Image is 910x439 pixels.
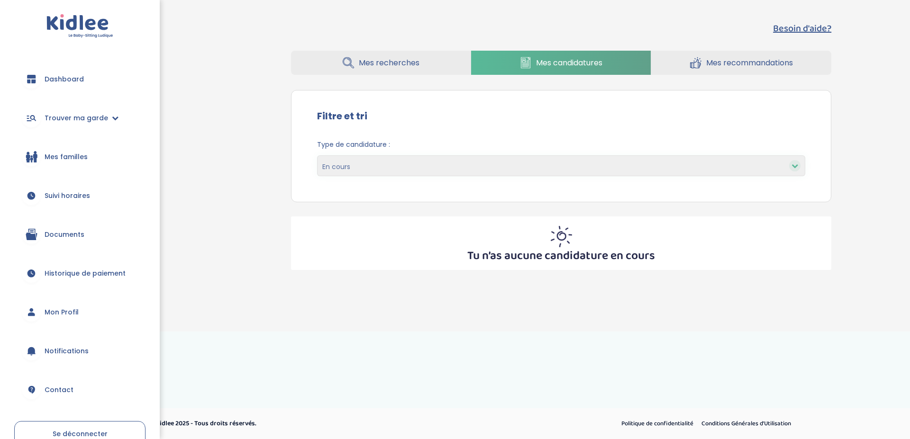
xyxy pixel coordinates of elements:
span: Mes recherches [359,57,419,69]
span: Suivi horaires [45,191,90,201]
span: Mes candidatures [536,57,602,69]
a: Suivi horaires [14,179,146,213]
span: Contact [45,385,73,395]
span: Mon Profil [45,307,79,317]
a: Trouver ma garde [14,101,146,135]
button: Besoin d'aide? [773,21,831,36]
a: Mes recherches [291,51,471,75]
span: Mes recommandations [706,57,793,69]
a: Documents [14,217,146,251]
img: inscription_membre_sun.png [551,226,572,247]
span: Notifications [45,346,89,356]
label: Filtre et tri [317,109,367,123]
span: Mes familles [45,152,88,162]
span: Se déconnecter [53,429,108,439]
a: Mes recommandations [651,51,831,75]
a: Mes familles [14,140,146,174]
a: Conditions Générales d’Utilisation [698,418,794,430]
img: logo.svg [46,14,113,38]
span: Dashboard [45,74,84,84]
a: Dashboard [14,62,146,96]
p: Tu n’as aucune candidature en cours [467,247,655,265]
span: Type de candidature : [317,140,805,150]
span: Documents [45,230,84,240]
a: Mon Profil [14,295,146,329]
a: Historique de paiement [14,256,146,290]
a: Politique de confidentialité [618,418,697,430]
a: Notifications [14,334,146,368]
p: © Kidlee 2025 - Tous droits réservés. [150,419,495,429]
a: Mes candidatures [471,51,651,75]
span: Historique de paiement [45,269,126,278]
a: Contact [14,373,146,407]
span: Trouver ma garde [45,113,108,123]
